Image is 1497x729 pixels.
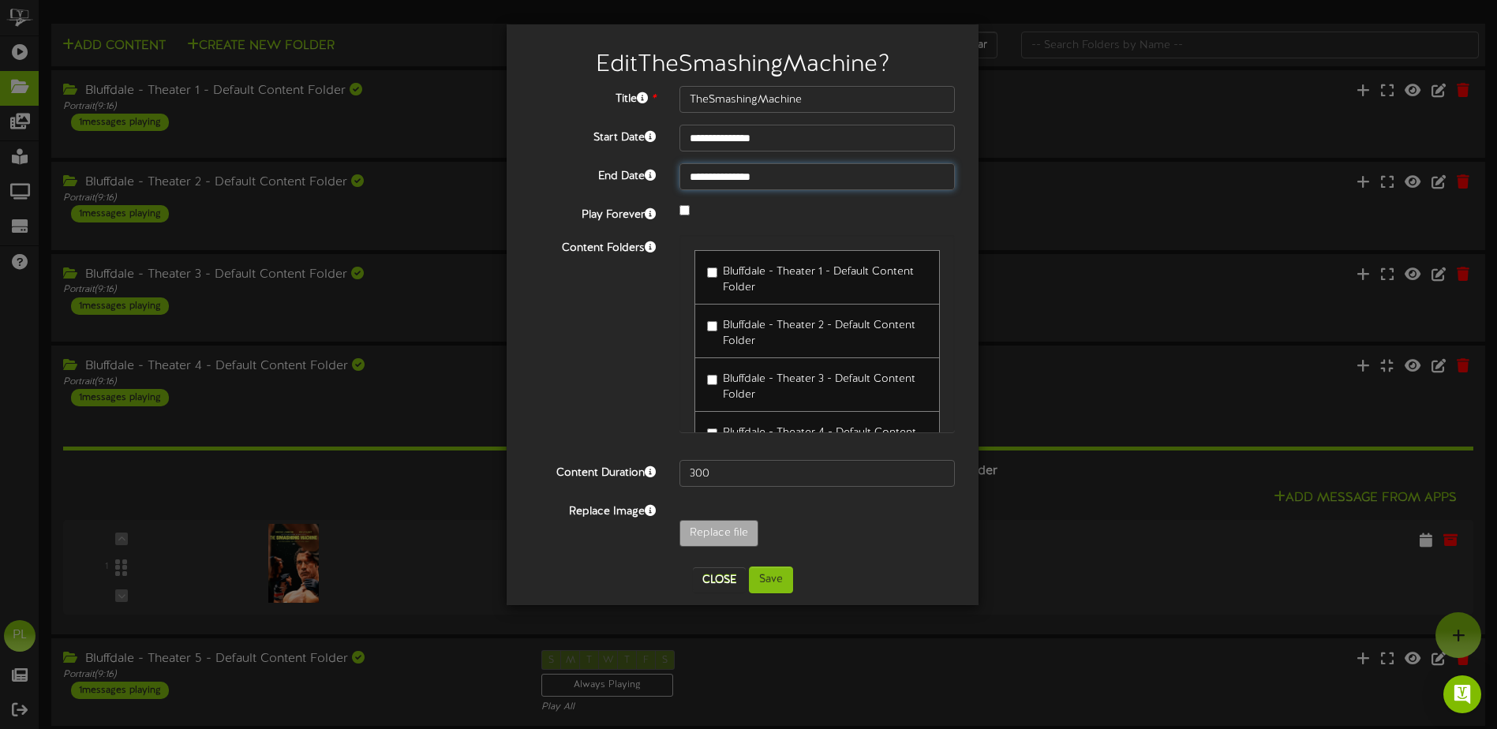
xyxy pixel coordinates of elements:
span: Bluffdale - Theater 2 - Default Content Folder [723,320,915,347]
span: Bluffdale - Theater 4 - Default Content Folder [723,427,916,454]
h2: Edit TheSmashingMachine ? [530,52,955,78]
label: Content Folders [518,235,668,256]
label: Start Date [518,125,668,146]
label: Content Duration [518,460,668,481]
span: Bluffdale - Theater 3 - Default Content Folder [723,373,915,401]
label: Play Forever [518,202,668,223]
span: Bluffdale - Theater 1 - Default Content Folder [723,266,914,293]
input: Bluffdale - Theater 2 - Default Content Folder [707,321,717,331]
button: Close [693,567,746,593]
label: Title [518,86,668,107]
input: Bluffdale - Theater 4 - Default Content Folder [707,428,717,439]
input: Bluffdale - Theater 3 - Default Content Folder [707,375,717,385]
button: Save [749,566,793,593]
label: Replace Image [518,499,668,520]
div: Open Intercom Messenger [1443,675,1481,713]
label: End Date [518,163,668,185]
input: 15 [679,460,955,487]
input: Bluffdale - Theater 1 - Default Content Folder [707,267,717,278]
input: Title [679,86,955,113]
